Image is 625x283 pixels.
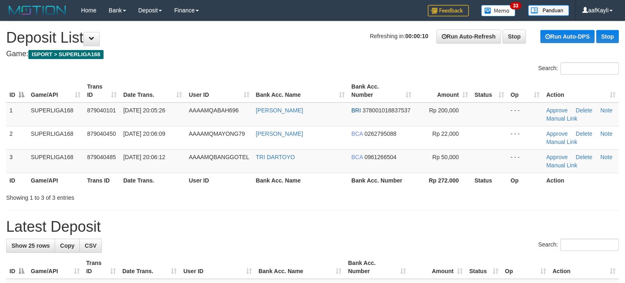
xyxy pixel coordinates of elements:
td: - - - [507,149,543,173]
a: Manual Link [546,115,577,122]
span: ISPORT > SUPERLIGA168 [28,50,104,59]
th: Bank Acc. Name: activate to sort column ascending [255,256,345,279]
span: Refreshing in: [370,33,428,39]
th: Status [471,173,507,188]
input: Search: [560,62,619,75]
th: Status: activate to sort column ascending [466,256,502,279]
th: ID: activate to sort column descending [6,256,28,279]
a: TRI DARTOYO [256,154,295,160]
a: Run Auto-Refresh [436,30,501,43]
th: Action: activate to sort column ascending [549,256,619,279]
span: BRI [351,107,361,114]
span: AAAAMQABAH696 [189,107,238,114]
span: 879040485 [87,154,116,160]
td: 2 [6,126,28,149]
span: AAAAMQBANGGOTEL [189,154,249,160]
a: [PERSON_NAME] [256,130,303,137]
span: [DATE] 20:05:26 [123,107,165,114]
a: Approve [546,107,567,114]
h4: Game: [6,50,619,58]
th: Bank Acc. Number: activate to sort column ascending [345,256,409,279]
div: Showing 1 to 3 of 3 entries [6,190,254,202]
th: Game/API: activate to sort column ascending [28,256,83,279]
a: Delete [576,107,592,114]
span: Copy 378001018837537 to clipboard [362,107,411,114]
th: Date Trans.: activate to sort column ascending [120,79,186,103]
th: ID [6,173,28,188]
span: 33 [510,2,521,9]
th: Rp 272.000 [415,173,471,188]
a: Copy [55,239,80,253]
th: Game/API [28,173,84,188]
span: BCA [351,154,363,160]
th: Bank Acc. Name [253,173,348,188]
td: SUPERLIGA168 [28,149,84,173]
th: Status: activate to sort column ascending [471,79,507,103]
a: Delete [576,130,592,137]
th: Bank Acc. Number [348,173,415,188]
a: Stop [596,30,619,43]
td: 3 [6,149,28,173]
label: Search: [538,62,619,75]
th: Amount: activate to sort column ascending [415,79,471,103]
th: Amount: activate to sort column ascending [409,256,466,279]
span: Rp 200,000 [429,107,459,114]
th: Bank Acc. Number: activate to sort column ascending [348,79,415,103]
a: Manual Link [546,139,577,145]
span: AAAAMQMAYONG79 [189,130,245,137]
a: Delete [576,154,592,160]
th: Op [507,173,543,188]
a: Approve [546,130,567,137]
td: - - - [507,103,543,126]
img: MOTION_logo.png [6,4,69,16]
a: Note [600,107,613,114]
label: Search: [538,239,619,251]
h1: Latest Deposit [6,219,619,235]
th: ID: activate to sort column descending [6,79,28,103]
td: SUPERLIGA168 [28,126,84,149]
strong: 00:00:10 [405,33,428,39]
span: Copy 0961266504 to clipboard [364,154,397,160]
a: Note [600,154,613,160]
img: panduan.png [528,5,569,16]
th: Trans ID: activate to sort column ascending [84,79,120,103]
span: [DATE] 20:06:09 [123,130,165,137]
span: Copy 0262795088 to clipboard [364,130,397,137]
a: Note [600,130,613,137]
span: Copy [60,242,74,249]
th: Date Trans.: activate to sort column ascending [119,256,180,279]
span: Show 25 rows [12,242,50,249]
th: Game/API: activate to sort column ascending [28,79,84,103]
a: Stop [503,30,526,43]
th: User ID [185,173,252,188]
th: Action [543,173,619,188]
a: Show 25 rows [6,239,55,253]
span: CSV [85,242,97,249]
a: CSV [79,239,102,253]
a: Manual Link [546,162,577,169]
th: Trans ID [84,173,120,188]
th: Op: activate to sort column ascending [502,256,549,279]
a: Approve [546,154,567,160]
th: Op: activate to sort column ascending [507,79,543,103]
th: Date Trans. [120,173,186,188]
a: Run Auto-DPS [540,30,595,43]
img: Button%20Memo.svg [481,5,516,16]
th: Bank Acc. Name: activate to sort column ascending [253,79,348,103]
span: 879040450 [87,130,116,137]
span: Rp 22,000 [432,130,459,137]
td: SUPERLIGA168 [28,103,84,126]
span: Rp 50,000 [432,154,459,160]
th: User ID: activate to sort column ascending [185,79,252,103]
th: User ID: activate to sort column ascending [180,256,255,279]
input: Search: [560,239,619,251]
th: Action: activate to sort column ascending [543,79,619,103]
h1: Deposit List [6,30,619,46]
span: 879040101 [87,107,116,114]
span: [DATE] 20:06:12 [123,154,165,160]
td: - - - [507,126,543,149]
img: Feedback.jpg [428,5,469,16]
th: Trans ID: activate to sort column ascending [83,256,119,279]
a: [PERSON_NAME] [256,107,303,114]
td: 1 [6,103,28,126]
